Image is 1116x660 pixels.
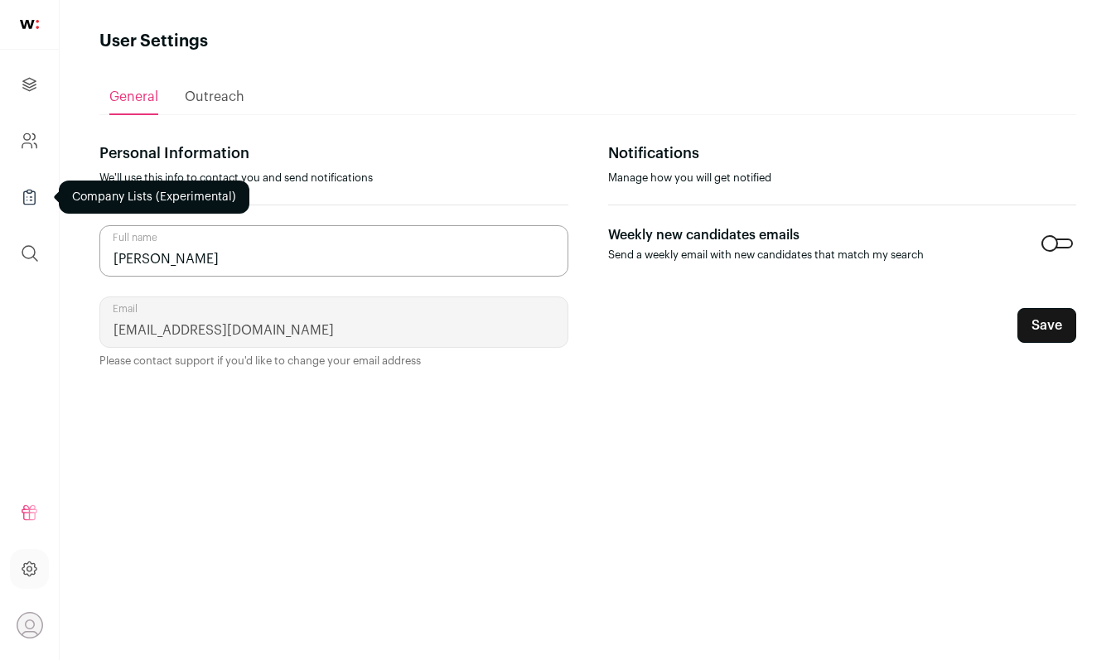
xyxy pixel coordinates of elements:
[608,142,1077,165] p: Notifications
[99,296,568,348] input: Email
[1017,308,1076,343] button: Save
[109,90,158,104] span: General
[17,612,43,638] button: Open dropdown
[185,80,244,113] a: Outreach
[20,20,39,29] img: wellfound-shorthand-0d5821cbd27db2630d0214b213865d53afaa358527fdda9d0ea32b1df1b89c2c.svg
[99,30,208,53] h1: User Settings
[59,181,249,214] div: Company Lists (Experimental)
[10,121,49,161] a: Company and ATS Settings
[99,354,568,368] p: Please contact support if you'd like to change your email address
[10,177,49,217] a: Company Lists
[99,171,568,185] p: We'll use this info to contact you and send notifications
[608,171,1077,185] p: Manage how you will get notified
[608,225,924,245] p: Weekly new candidates emails
[10,65,49,104] a: Projects
[185,90,244,104] span: Outreach
[99,142,568,165] p: Personal Information
[608,248,924,262] p: Send a weekly email with new candidates that match my search
[99,225,568,277] input: Full name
